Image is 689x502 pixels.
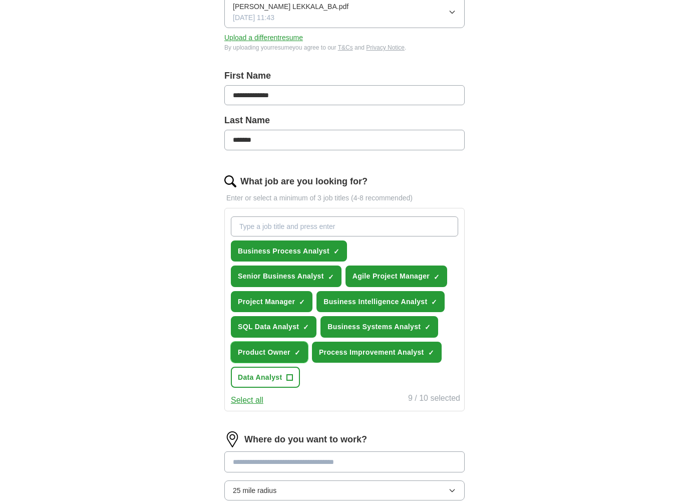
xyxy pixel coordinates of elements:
span: ✓ [294,349,300,357]
a: Privacy Notice [366,44,405,51]
span: ✓ [333,247,339,256]
span: ✓ [434,273,440,281]
button: Senior Business Analyst✓ [231,266,341,287]
span: ✓ [303,323,309,331]
button: Agile Project Manager✓ [346,266,447,287]
button: Process Improvement Analyst✓ [312,342,442,363]
span: Business Intelligence Analyst [323,296,427,307]
button: Data Analyst [231,367,300,388]
span: Senior Business Analyst [238,271,324,282]
button: Business Systems Analyst✓ [320,316,438,337]
button: Business Process Analyst✓ [231,240,347,262]
button: Select all [231,394,263,407]
span: Data Analyst [238,372,282,383]
span: Project Manager [238,296,295,307]
span: ✓ [428,349,434,357]
span: [DATE] 11:43 [233,12,274,23]
span: Agile Project Manager [353,271,430,282]
a: T&Cs [338,44,353,51]
label: Last Name [224,113,465,128]
span: Business Systems Analyst [327,321,421,332]
button: Product Owner✓ [231,342,308,363]
img: location.png [224,431,240,447]
input: Type a job title and press enter [231,216,458,236]
span: Business Process Analyst [238,245,329,257]
span: ✓ [328,273,334,281]
span: [PERSON_NAME] LEKKALA_BA.pdf [233,1,349,12]
button: Project Manager✓ [231,291,312,312]
span: ✓ [299,298,305,306]
span: ✓ [431,298,437,306]
button: 25 mile radius [224,480,465,500]
img: search.png [224,175,236,187]
span: 25 mile radius [233,485,276,496]
button: Upload a differentresume [224,32,303,43]
label: What job are you looking for? [240,174,368,189]
button: Business Intelligence Analyst✓ [316,291,445,312]
span: ✓ [425,323,431,331]
label: First Name [224,69,465,83]
span: Process Improvement Analyst [319,347,424,358]
div: By uploading your resume you agree to our and . [224,43,465,53]
span: SQL Data Analyst [238,321,299,332]
p: Enter or select a minimum of 3 job titles (4-8 recommended) [224,192,465,203]
span: Product Owner [238,347,290,358]
div: 9 / 10 selected [408,392,460,407]
label: Where do you want to work? [244,432,367,447]
button: SQL Data Analyst✓ [231,316,316,337]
